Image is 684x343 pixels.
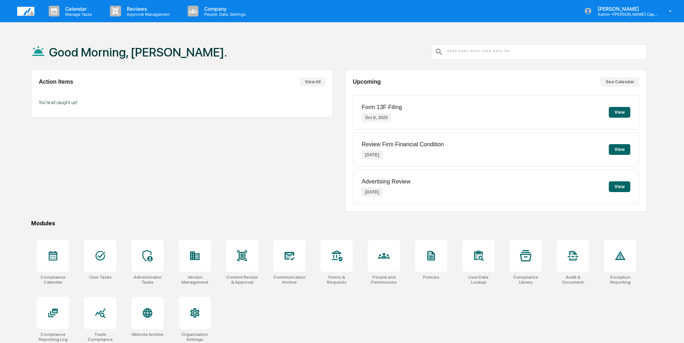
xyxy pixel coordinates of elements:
[557,275,589,285] div: Audit & Document Logs
[362,104,402,111] p: Form 13F Filing
[321,275,353,285] div: Forms & Requests
[362,178,410,185] p: Advertising Review
[49,45,227,59] h1: Good Morning, [PERSON_NAME].
[84,332,116,342] div: Trade Compliance
[89,275,112,280] div: User Tasks
[609,144,630,155] button: View
[131,332,164,337] div: Website Archive
[423,275,439,280] div: Policies
[609,181,630,192] button: View
[462,275,495,285] div: User Data Lookup
[362,151,382,159] p: [DATE]
[510,275,542,285] div: Compliance Library
[592,6,659,12] p: [PERSON_NAME]
[601,77,639,87] button: See Calendar
[179,275,211,285] div: Vendor Management
[121,6,173,12] p: Reviews
[609,107,630,118] button: View
[273,275,305,285] div: Communications Archive
[59,12,96,17] p: Manage Tasks
[121,12,173,17] p: Approval Management
[17,7,34,16] img: logo
[131,275,164,285] div: Administrator Tasks
[39,79,73,85] h2: Action Items
[39,100,325,105] p: You're all caught up!
[198,12,249,17] p: People, Data, Settings
[59,6,96,12] p: Calendar
[31,220,647,227] div: Modules
[37,332,69,342] div: Compliance Reporting Log
[226,275,258,285] div: Content Review & Approval
[37,275,69,285] div: Compliance Calendar
[353,79,381,85] h2: Upcoming
[362,188,382,196] p: [DATE]
[198,6,249,12] p: Company
[362,113,391,122] p: Oct 6, 2025
[179,332,211,342] div: Organization Settings
[362,141,444,148] p: Review Firm Financial Condition
[300,77,326,87] button: View All
[368,275,400,285] div: People and Permissions
[592,12,659,17] p: Admin • [PERSON_NAME] Capital Management
[604,275,636,285] div: Exception Reporting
